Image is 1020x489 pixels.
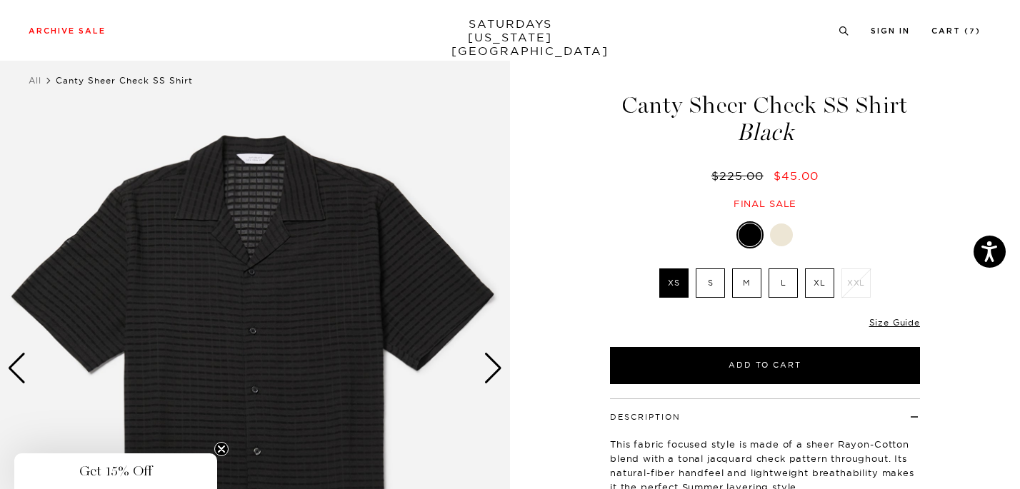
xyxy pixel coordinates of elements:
label: XL [805,268,834,298]
button: Add to Cart [610,347,920,384]
span: Get 15% Off [79,463,152,480]
a: Sign In [871,27,910,35]
button: Description [610,413,681,421]
a: Size Guide [869,317,920,328]
a: All [29,75,41,86]
div: Get 15% OffClose teaser [14,453,217,489]
span: Canty Sheer Check SS Shirt [56,75,193,86]
span: $45.00 [774,168,819,183]
label: L [769,268,798,298]
div: Next slide [484,353,503,384]
span: Black [608,121,922,144]
del: $225.00 [711,168,769,183]
a: SATURDAYS[US_STATE][GEOGRAPHIC_DATA] [451,17,569,58]
button: Close teaser [214,442,229,456]
label: M [732,268,761,298]
small: 7 [969,29,976,35]
label: S [696,268,725,298]
a: Cart (7) [931,27,981,35]
div: Previous slide [7,353,26,384]
a: Archive Sale [29,27,106,35]
label: XS [659,268,689,298]
div: Final sale [608,198,922,210]
h1: Canty Sheer Check SS Shirt [608,94,922,144]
